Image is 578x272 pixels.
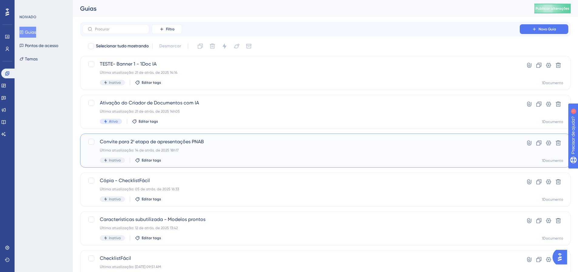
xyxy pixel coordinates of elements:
[96,43,149,49] font: Selecionar tudo mostrando
[152,24,182,34] button: Filtro
[100,265,161,269] font: Última atualização: [DATE] 09:51 AM
[100,255,131,261] font: ChecklistFácil
[135,197,161,202] button: Editar tags
[132,119,158,124] button: Editar tags
[142,80,161,85] font: Editar tags
[19,15,36,19] font: NOIVADO
[19,40,58,51] button: Pontos de acesso
[536,6,570,11] font: Publicar alterações
[542,158,563,163] font: 1Documento
[135,158,161,163] button: Editar tags
[142,158,161,162] font: Editar tags
[542,197,563,202] font: 1Documento
[542,81,563,85] font: 1Documento
[142,236,161,240] font: Editar tags
[520,24,568,34] button: Novo Guia
[14,3,52,7] font: Precisar de ajuda?
[534,4,571,13] button: Publicar alterações
[135,80,161,85] button: Editar tags
[109,119,118,124] font: Ativo
[109,158,121,162] font: Inativo
[539,27,556,31] font: Novo Guia
[100,178,150,183] font: Cópia - ChecklistFácil
[109,80,121,85] font: Inativo
[19,53,38,64] button: Temas
[542,120,563,124] font: 1Documento
[19,27,36,38] button: Guias
[100,148,179,152] font: Última atualização: 14 de atrás. de 2025 18h17
[100,216,205,222] font: Características subutilizada - Modelos prontos
[80,5,96,12] font: Guias
[135,236,161,240] button: Editar tags
[100,187,179,191] font: Última atualização: 05 de atrás. de 2025 16:33
[100,109,180,114] font: Última atualização: 21 de atrás. de 2025 14h05
[159,43,181,49] font: Desmarcar
[139,119,158,124] font: Editar tags
[25,30,36,35] font: Guias
[109,236,121,240] font: Inativo
[553,248,571,266] iframe: Iniciador do Assistente de IA do UserGuiding
[542,236,563,240] font: 1Documento
[100,70,177,75] font: Última atualização: 21 de atrás. de 2025 14:14
[25,43,58,48] font: Pontos de acesso
[100,139,204,144] font: Convite para 2ª etapa de apresentações PNAB
[142,197,161,201] font: Editar tags
[25,56,38,61] font: Temas
[56,4,58,7] font: 1
[100,100,199,106] font: Ativação do Criador de Documentos com IA
[156,41,184,52] button: Desmarcar
[166,27,174,31] font: Filtro
[109,197,121,201] font: Inativo
[100,61,157,67] font: TESTE- Banner 1 - 1Doc IA
[95,27,144,31] input: Procurar
[100,226,178,230] font: Última atualização: 12 de atrás. de 2025 13:42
